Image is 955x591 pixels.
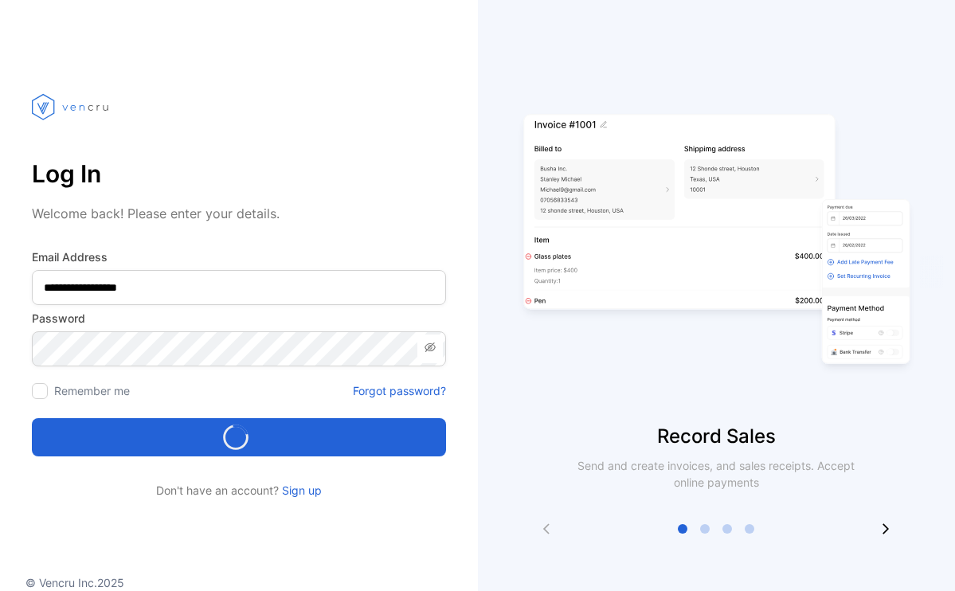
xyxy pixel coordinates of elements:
a: Forgot password? [353,382,446,399]
p: Send and create invoices, and sales receipts. Accept online payments [563,457,869,491]
p: Welcome back! Please enter your details. [32,204,446,223]
img: slider image [517,64,915,422]
p: Log In [32,155,446,193]
a: Sign up [279,483,322,497]
img: vencru logo [32,64,112,150]
p: Don't have an account? [32,482,446,499]
label: Email Address [32,249,446,265]
label: Remember me [54,384,130,397]
label: Password [32,310,446,327]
